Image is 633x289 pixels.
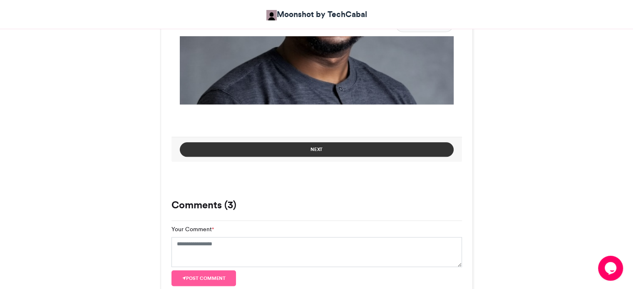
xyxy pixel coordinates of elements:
label: Your Comment [171,225,214,234]
img: Moonshot by TechCabal [266,10,277,20]
iframe: chat widget [598,256,625,281]
button: Post comment [171,270,236,286]
button: Next [180,142,454,157]
h3: Comments (3) [171,200,462,210]
a: Moonshot by TechCabal [266,8,367,20]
